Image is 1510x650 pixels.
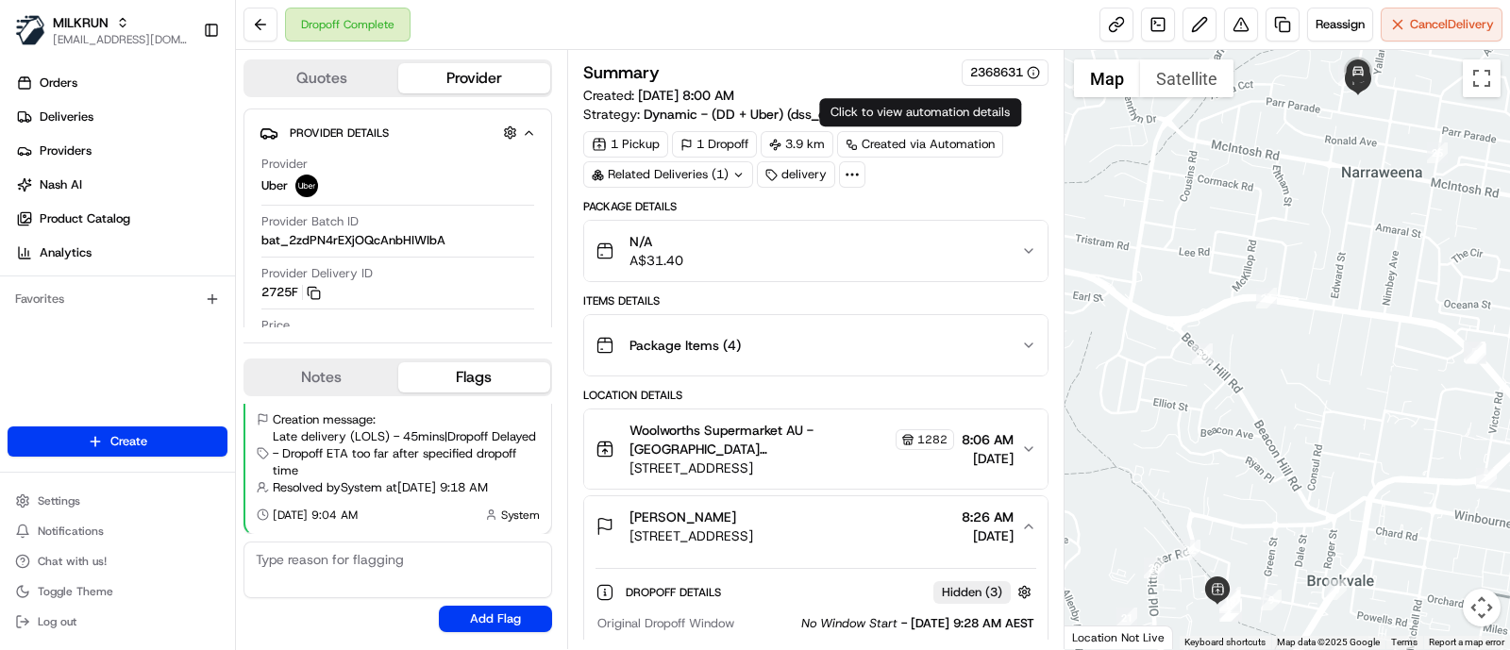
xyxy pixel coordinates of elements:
span: Orders [40,75,77,92]
div: 1 Dropoff [672,131,757,158]
span: at [DATE] 9:18 AM [386,479,488,496]
span: MILKRUN [53,13,109,32]
span: Creation message: [273,411,376,428]
button: Package Items (4) [584,315,1048,375]
div: 16 [1220,601,1241,622]
div: 14 [1221,598,1242,619]
div: 2368631 [970,64,1040,81]
a: Providers [8,136,235,166]
span: System [501,508,540,523]
span: bat_2zdPN4rEXjOQcAnbHIWIbA [261,232,445,249]
span: 1282 [917,432,948,447]
button: Provider Details [260,117,536,148]
span: N/A [629,232,683,251]
a: Deliveries [8,102,235,132]
div: Related Deliveries (1) [583,161,753,188]
button: Toggle Theme [8,578,227,605]
button: Log out [8,608,227,635]
button: Show satellite imagery [1140,59,1233,97]
span: Provider Details [290,125,389,141]
span: Price [261,317,290,334]
div: Strategy: [583,105,883,124]
button: Provider [398,63,551,93]
span: No Window Start [801,615,898,632]
span: Original Dropoff Window [597,615,734,632]
div: 17 [1221,600,1242,621]
span: Provider [261,156,308,173]
a: Terms (opens in new tab) [1391,637,1418,647]
div: Location Details [583,388,1049,403]
div: Location Not Live [1065,625,1173,649]
a: Dynamic - (DD + Uber) (dss_cPCnzd) [644,105,883,124]
span: [PERSON_NAME] [629,508,736,526]
span: Dropoff Details [626,585,725,600]
div: 20 [1144,558,1165,578]
div: Items Details [583,293,1049,308]
span: 8:26 AM [962,508,1014,526]
div: 4 [1465,342,1485,363]
span: Dynamic - (DD + Uber) (dss_cPCnzd) [644,105,869,124]
div: 19 [1219,591,1240,611]
span: Settings [38,493,80,508]
div: delivery [757,161,835,188]
span: Chat with us! [38,554,107,569]
button: Map camera controls [1463,589,1501,626]
div: 25 [1427,142,1448,163]
div: 3 [1465,342,1485,362]
span: [DATE] [962,449,1014,468]
button: 2725F [261,284,321,301]
div: 7 [1476,468,1497,489]
div: 18 [1219,592,1240,613]
span: Resolved by System [273,479,382,496]
button: Keyboard shortcuts [1184,636,1266,649]
span: Cancel Delivery [1410,16,1494,33]
button: Hidden (3) [933,580,1036,604]
img: uber-new-logo.jpeg [295,175,318,197]
span: [DATE] 9:28 AM AEST [911,615,1034,632]
div: 9 [1261,590,1282,610]
a: Orders [8,68,235,98]
button: [EMAIL_ADDRESS][DOMAIN_NAME] [53,32,188,47]
span: Product Catalog [40,210,130,227]
a: Nash AI [8,170,235,200]
div: Package Details [583,199,1049,214]
span: [DATE] [962,526,1014,545]
a: Open this area in Google Maps (opens a new window) [1069,625,1132,649]
img: Google [1069,625,1132,649]
button: Notifications [8,518,227,544]
button: Toggle fullscreen view [1463,59,1501,97]
button: Reassign [1307,8,1373,42]
span: 8:06 AM [962,430,1014,449]
button: [PERSON_NAME][STREET_ADDRESS]8:26 AM[DATE] [584,496,1048,557]
div: Favorites [8,284,227,314]
button: Add Flag [439,606,552,632]
span: Nash AI [40,176,82,193]
span: Late delivery (LOLS) - 45mins | Dropoff Delayed - Dropoff ETA too far after specified dropoff time [273,428,540,479]
button: MILKRUNMILKRUN[EMAIL_ADDRESS][DOMAIN_NAME] [8,8,195,53]
div: 12 [1219,590,1240,610]
div: 23 [1192,343,1213,364]
span: Reassign [1316,16,1365,33]
div: 24 [1256,288,1277,308]
button: Woolworths Supermarket AU - [GEOGRAPHIC_DATA] ([GEOGRAPHIC_DATA]) Store Manager1282[STREET_ADDRES... [584,409,1048,489]
span: [DATE] 9:04 AM [273,508,358,523]
span: [STREET_ADDRESS] [629,458,954,477]
span: Provider Delivery ID [261,265,373,282]
div: 6 [1466,343,1486,364]
button: Create [8,426,227,457]
div: 8 [1326,579,1347,600]
div: 1 Pickup [583,131,668,158]
span: Map data ©2025 Google [1277,637,1380,647]
span: Log out [38,614,76,629]
a: Created via Automation [837,131,1003,158]
span: Provider Batch ID [261,213,359,230]
a: Analytics [8,238,235,268]
span: Deliveries [40,108,93,125]
button: Flags [398,362,551,392]
button: N/AA$31.40 [584,221,1048,281]
span: [DATE] 8:00 AM [638,87,734,104]
span: [STREET_ADDRESS] [629,526,753,545]
button: Notes [245,362,398,392]
div: Click to view automation details [819,98,1021,126]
